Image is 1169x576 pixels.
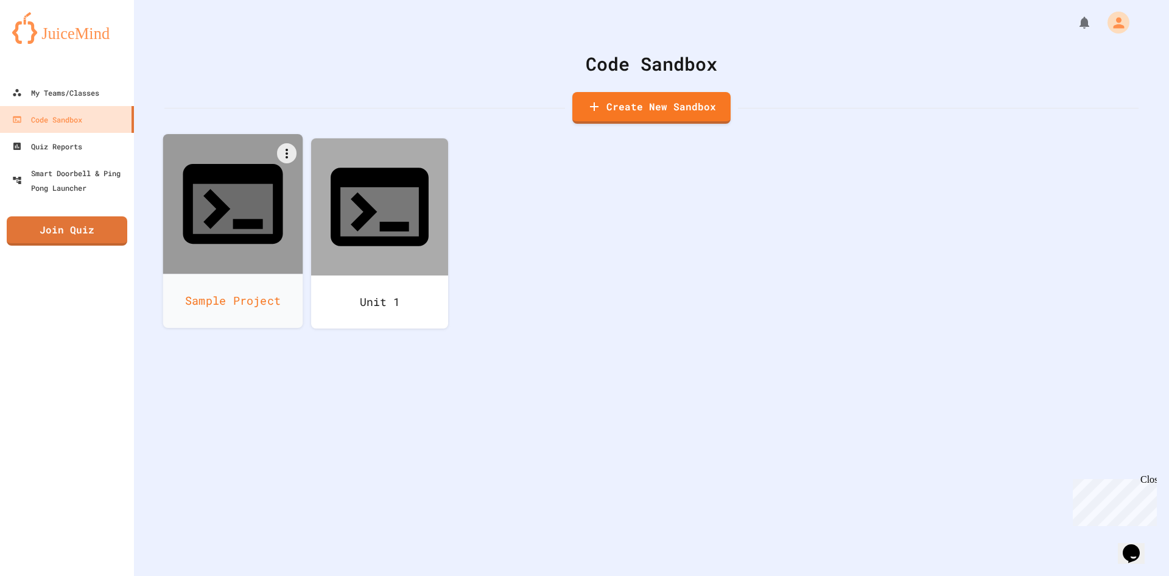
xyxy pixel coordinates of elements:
div: Sample Project [163,274,303,328]
div: Code Sandbox [164,50,1139,77]
div: Code Sandbox [12,112,82,127]
iframe: chat widget [1068,474,1157,526]
div: Smart Doorbell & Ping Pong Launcher [12,166,129,195]
div: My Teams/Classes [12,85,99,100]
a: Create New Sandbox [572,92,731,124]
div: Chat with us now!Close [5,5,84,77]
a: Join Quiz [7,216,127,246]
div: My Notifications [1055,12,1095,33]
div: My Account [1095,9,1132,37]
a: Sample Project [163,134,303,328]
div: Quiz Reports [12,139,82,154]
iframe: chat widget [1118,527,1157,564]
img: logo-orange.svg [12,12,122,44]
a: Unit 1 [311,138,448,329]
div: Unit 1 [311,276,448,329]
